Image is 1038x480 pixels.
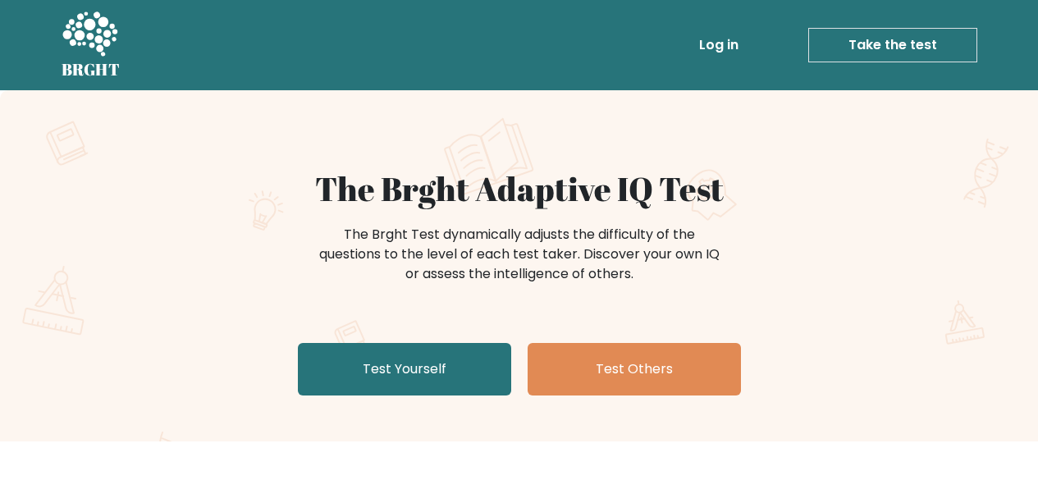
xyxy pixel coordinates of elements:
div: The Brght Test dynamically adjusts the difficulty of the questions to the level of each test take... [314,225,725,284]
a: Log in [693,29,745,62]
h5: BRGHT [62,60,121,80]
a: BRGHT [62,7,121,84]
a: Test Yourself [298,343,511,395]
h1: The Brght Adaptive IQ Test [119,169,920,208]
a: Take the test [808,28,977,62]
a: Test Others [528,343,741,395]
